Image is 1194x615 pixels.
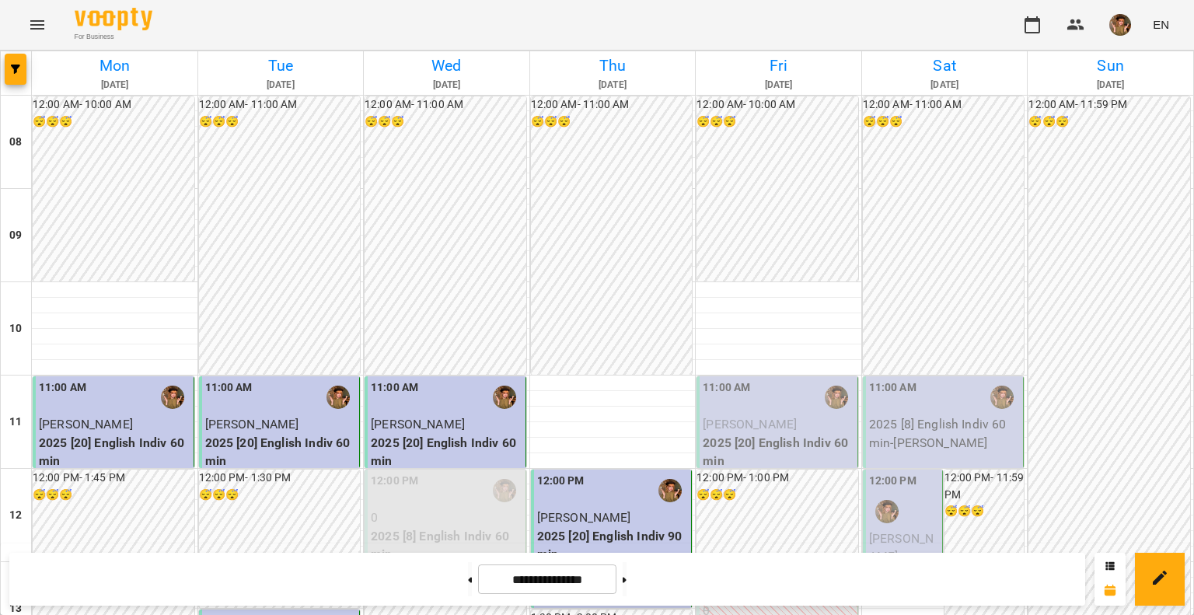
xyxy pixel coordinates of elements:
[39,379,86,397] label: 11:00 AM
[531,96,693,114] h6: 12:00 AM - 11:00 AM
[39,434,190,470] p: 2025 [20] English Indiv 60 min
[19,6,56,44] button: Menu
[1028,96,1190,114] h6: 12:00 AM - 11:59 PM
[9,134,22,151] h6: 08
[39,417,133,432] span: [PERSON_NAME]
[371,379,418,397] label: 11:00 AM
[371,508,522,527] p: 0
[366,78,527,93] h6: [DATE]
[537,527,689,564] p: 2025 [20] English Indiv 90 min
[1030,54,1191,78] h6: Sun
[365,114,526,131] h6: 😴😴😴
[875,500,899,523] img: Горошинська Олександра (а)
[696,470,858,487] h6: 12:00 PM - 1:00 PM
[864,78,1025,93] h6: [DATE]
[1147,10,1175,39] button: EN
[703,417,797,432] span: [PERSON_NAME]
[199,96,361,114] h6: 12:00 AM - 11:00 AM
[990,386,1014,409] img: Горошинська Олександра (а)
[205,417,299,432] span: [PERSON_NAME]
[201,54,361,78] h6: Tue
[698,54,859,78] h6: Fri
[9,227,22,244] h6: 09
[696,96,858,114] h6: 12:00 AM - 10:00 AM
[696,114,858,131] h6: 😴😴😴
[1153,16,1169,33] span: EN
[825,386,848,409] img: Горошинська Олександра (а)
[696,487,858,504] h6: 😴😴😴
[9,414,22,431] h6: 11
[869,473,916,490] label: 12:00 PM
[33,96,194,114] h6: 12:00 AM - 10:00 AM
[493,386,516,409] img: Горошинська Олександра (а)
[864,54,1025,78] h6: Sat
[201,78,361,93] h6: [DATE]
[205,434,357,470] p: 2025 [20] English Indiv 60 min
[9,320,22,337] h6: 10
[326,386,350,409] img: Горошинська Олександра (а)
[944,470,1025,503] h6: 12:00 PM - 11:59 PM
[863,114,1025,131] h6: 😴😴😴
[371,473,418,490] label: 12:00 PM
[698,78,859,93] h6: [DATE]
[944,503,1025,520] h6: 😴😴😴
[371,434,522,470] p: 2025 [20] English Indiv 60 min
[34,78,195,93] h6: [DATE]
[75,8,152,30] img: Voopty Logo
[703,379,750,397] label: 11:00 AM
[1109,14,1131,36] img: 166010c4e833d35833869840c76da126.jpeg
[365,96,526,114] h6: 12:00 AM - 11:00 AM
[199,487,361,504] h6: 😴😴😴
[161,386,184,409] img: Горошинська Олександра (а)
[199,470,361,487] h6: 12:00 PM - 1:30 PM
[493,479,516,502] img: Горошинська Олександра (а)
[1028,114,1190,131] h6: 😴😴😴
[869,415,1021,452] p: 2025 [8] English Indiv 60 min - [PERSON_NAME]
[537,510,631,525] span: [PERSON_NAME]
[75,32,152,42] span: For Business
[1030,78,1191,93] h6: [DATE]
[531,114,693,131] h6: 😴😴😴
[869,379,916,397] label: 11:00 AM
[863,96,1025,114] h6: 12:00 AM - 11:00 AM
[371,417,465,432] span: [PERSON_NAME]
[33,470,194,487] h6: 12:00 PM - 1:45 PM
[199,114,361,131] h6: 😴😴😴
[532,54,693,78] h6: Thu
[205,379,253,397] label: 11:00 AM
[9,507,22,524] h6: 12
[34,54,195,78] h6: Mon
[703,434,854,470] p: 2025 [20] English Indiv 60 min
[658,479,682,502] img: Горошинська Олександра (а)
[869,531,934,564] span: [PERSON_NAME]
[33,114,194,131] h6: 😴😴😴
[371,527,522,564] p: 2025 [8] English Indiv 60 min
[33,487,194,504] h6: 😴😴😴
[537,473,585,490] label: 12:00 PM
[366,54,527,78] h6: Wed
[532,78,693,93] h6: [DATE]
